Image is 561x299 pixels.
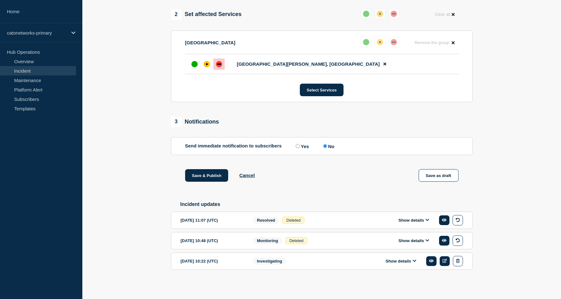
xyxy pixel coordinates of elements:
[237,61,380,67] span: [GEOGRAPHIC_DATA][PERSON_NAME], [GEOGRAPHIC_DATA]
[384,258,418,264] button: Show details
[191,61,198,67] div: up
[204,61,210,67] div: affected
[360,36,372,48] button: up
[296,144,300,148] input: Yes
[377,39,383,45] div: affected
[185,143,459,149] div: Send immediate notification to subscribers
[253,217,279,224] span: Resolved
[374,8,386,19] button: affected
[397,218,431,223] button: Show details
[431,8,458,20] button: Clear all
[185,40,235,45] p: [GEOGRAPHIC_DATA]
[282,217,305,224] div: Deleted
[181,256,244,266] div: [DATE] 10:22 (UTC)
[185,169,228,182] button: Save & Publish
[363,39,369,45] div: up
[322,143,334,149] label: No
[285,237,308,244] div: Deleted
[323,144,327,148] input: No
[294,143,309,149] label: Yes
[181,215,244,225] div: [DATE] 11:07 (UTC)
[239,173,255,178] button: Cancel
[388,8,399,19] button: down
[171,9,182,20] span: 2
[363,11,369,17] div: up
[397,238,431,243] button: Show details
[171,116,219,127] div: Notifications
[415,40,449,45] span: Remove the group
[377,11,383,17] div: affected
[419,169,459,182] button: Save as draft
[7,30,67,36] p: catonetworks-primary
[300,84,344,96] button: Select Services
[360,8,372,19] button: up
[411,36,459,49] button: Remove the group
[216,61,222,67] div: down
[391,39,397,45] div: down
[388,36,399,48] button: down
[391,11,397,17] div: down
[181,235,244,246] div: [DATE] 10:48 (UTC)
[253,257,286,265] span: Investigating
[171,9,242,20] div: Set affected Services
[253,237,282,244] span: Monitoring
[185,143,282,149] p: Send immediate notification to subscribers
[171,116,182,127] span: 3
[374,36,386,48] button: affected
[180,202,473,207] h2: Incident updates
